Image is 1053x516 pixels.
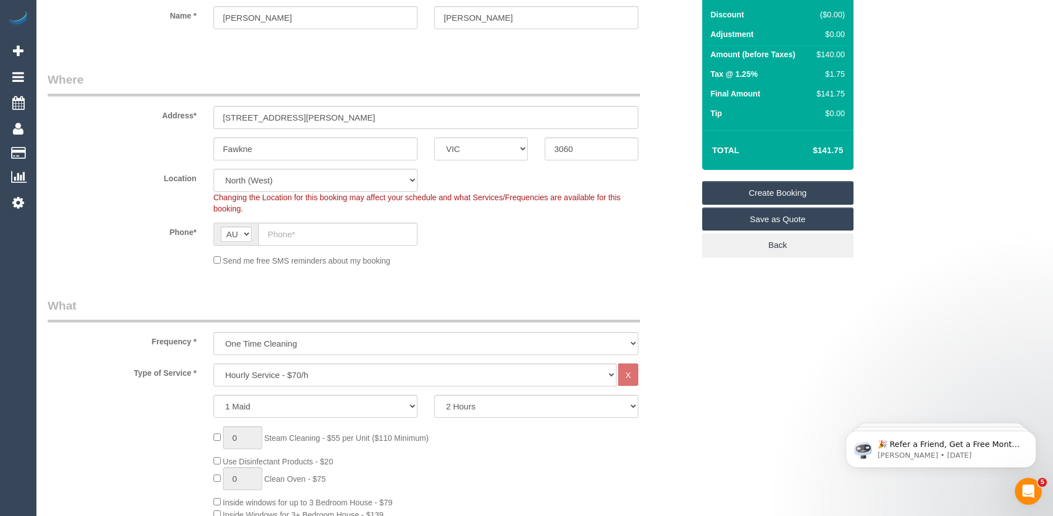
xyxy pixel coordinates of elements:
[812,9,845,20] div: ($0.00)
[702,208,853,231] a: Save as Quote
[264,474,326,483] span: Clean Oven - $75
[39,106,205,121] label: Address*
[39,223,205,238] label: Phone*
[711,68,758,80] label: Tax @ 1.25%
[258,223,418,246] input: Phone*
[712,145,740,155] strong: Total
[702,181,853,205] a: Create Booking
[812,49,845,60] div: $140.00
[545,137,638,160] input: Post Code*
[812,68,845,80] div: $1.75
[1015,478,1042,505] iframe: Intercom live chat
[48,297,640,322] legend: What
[214,137,418,160] input: Suburb*
[1038,478,1047,487] span: 5
[779,146,843,155] h4: $141.75
[711,9,744,20] label: Discount
[48,71,640,96] legend: Where
[711,29,754,40] label: Adjustment
[434,6,638,29] input: Last Name*
[812,108,845,119] div: $0.00
[711,108,722,119] label: Tip
[7,11,29,27] img: Automaid Logo
[812,29,845,40] div: $0.00
[711,49,795,60] label: Amount (before Taxes)
[39,169,205,184] label: Location
[39,6,205,21] label: Name *
[214,193,621,213] span: Changing the Location for this booking may affect your schedule and what Services/Frequencies are...
[223,457,333,466] span: Use Disinfectant Products - $20
[223,256,391,265] span: Send me free SMS reminders about my booking
[711,88,760,99] label: Final Amount
[264,434,428,443] span: Steam Cleaning - $55 per Unit ($110 Minimum)
[702,233,853,257] a: Back
[829,407,1053,486] iframe: Intercom notifications message
[812,88,845,99] div: $141.75
[39,363,205,379] label: Type of Service *
[39,332,205,347] label: Frequency *
[214,6,418,29] input: First Name*
[223,498,393,507] span: Inside windows for up to 3 Bedroom House - $79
